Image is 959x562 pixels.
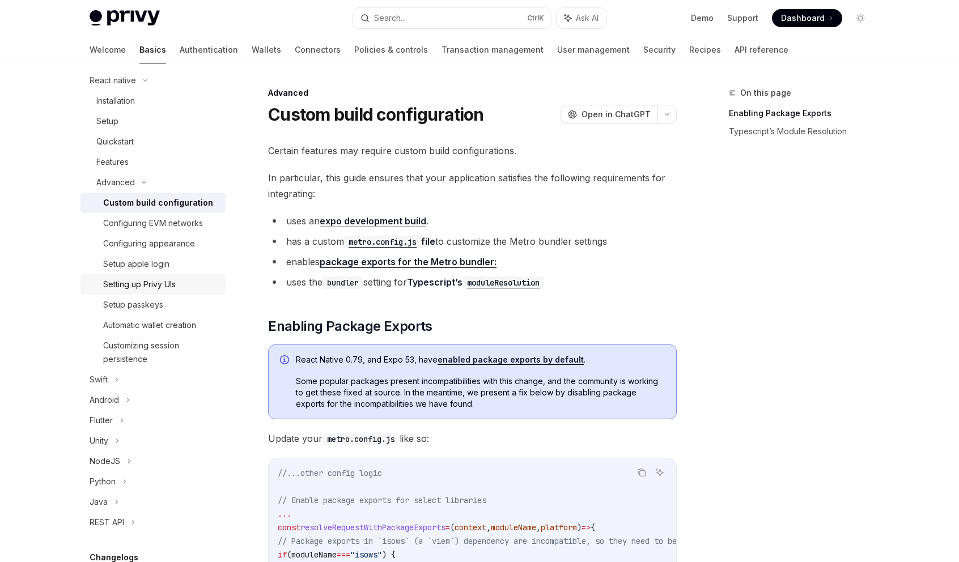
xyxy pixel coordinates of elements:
a: metro.config.jsfile [344,236,435,247]
a: Demo [691,12,714,24]
li: has a custom to customize the Metro bundler settings [268,233,677,249]
button: Open in ChatGPT [561,105,657,124]
div: Customizing session persistence [103,339,219,366]
a: API reference [735,36,788,63]
code: metro.config.js [344,236,421,248]
span: On this page [740,86,791,100]
a: Automatic wallet creation [80,315,226,335]
a: Typescript’s Module Resolution [729,122,879,140]
span: ( [450,522,455,533]
a: expo development build [320,215,426,227]
span: , [486,522,491,533]
div: Advanced [268,87,677,99]
span: Some popular packages present incompatibilities with this change, and the community is working to... [296,376,665,410]
span: ( [287,550,291,560]
a: Setup apple login [80,254,226,274]
a: package exports for the Metro bundler: [320,256,497,268]
span: Ask AI [576,12,599,24]
li: uses an . [268,213,677,229]
a: Connectors [295,36,341,63]
div: Installation [96,94,135,108]
div: Python [90,475,116,488]
span: In particular, this guide ensures that your application satisfies the following requirements for ... [268,170,677,202]
a: enabled package exports by default [438,355,584,365]
a: Security [643,36,676,63]
div: Android [90,393,119,407]
button: Toggle dark mode [851,9,869,27]
span: platform [541,522,577,533]
span: // Enable package exports for select libraries [278,495,486,505]
li: enables [268,254,677,270]
a: Configuring EVM networks [80,213,226,233]
span: moduleName [291,550,337,560]
a: Setup [80,111,226,131]
a: Policies & controls [354,36,428,63]
div: Swift [90,373,108,386]
span: React Native 0.79, and Expo 53, have . [296,354,665,365]
span: Ctrl K [527,14,544,23]
a: Installation [80,91,226,111]
a: Welcome [90,36,126,63]
a: Customizing session persistence [80,335,226,369]
span: //...other config logic [278,468,382,478]
span: // Package exports in `isows` (a `viem`) dependency are incompatible, so they need to be disabled [278,536,718,546]
span: const [278,522,300,533]
a: Support [727,12,758,24]
div: Automatic wallet creation [103,318,196,332]
div: Setup [96,114,118,128]
div: NodeJS [90,454,120,468]
div: Advanced [96,176,135,189]
a: Configuring appearance [80,233,226,254]
div: Search... [374,11,406,25]
li: uses the setting for [268,274,677,290]
span: context [455,522,486,533]
a: Custom build configuration [80,193,226,213]
span: ) { [382,550,396,560]
span: ) [577,522,582,533]
a: Enabling Package Exports [729,104,879,122]
span: , [536,522,541,533]
button: Copy the contents from the code block [634,465,649,480]
div: Flutter [90,414,113,427]
a: Basics [139,36,166,63]
span: "isows" [350,550,382,560]
a: Features [80,152,226,172]
span: Certain features may require custom build configurations. [268,143,677,159]
a: Recipes [689,36,721,63]
code: metro.config.js [323,433,400,445]
button: Ask AI [652,465,667,480]
div: Configuring EVM networks [103,216,203,230]
span: { [591,522,595,533]
code: moduleResolution [462,276,544,289]
div: Custom build configuration [103,196,213,210]
code: bundler [323,276,363,289]
span: Dashboard [781,12,825,24]
a: Authentication [180,36,238,63]
div: Setup passkeys [103,298,163,312]
span: ... [278,509,291,519]
span: === [337,550,350,560]
a: Dashboard [772,9,842,27]
a: Wallets [252,36,281,63]
div: Unity [90,434,108,448]
div: Features [96,155,129,169]
span: resolveRequestWithPackageExports [300,522,445,533]
a: User management [557,36,630,63]
img: light logo [90,10,160,26]
span: if [278,550,287,560]
div: Setup apple login [103,257,169,271]
span: = [445,522,450,533]
svg: Info [280,355,291,367]
span: moduleName [491,522,536,533]
h1: Custom build configuration [268,104,484,125]
a: Quickstart [80,131,226,152]
div: REST API [90,516,124,529]
div: Setting up Privy UIs [103,278,176,291]
span: Update your like so: [268,431,677,446]
span: Open in ChatGPT [582,109,651,120]
button: Search...CtrlK [353,8,551,28]
button: Ask AI [557,8,606,28]
span: => [582,522,591,533]
a: Setup passkeys [80,295,226,315]
a: Transaction management [442,36,544,63]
